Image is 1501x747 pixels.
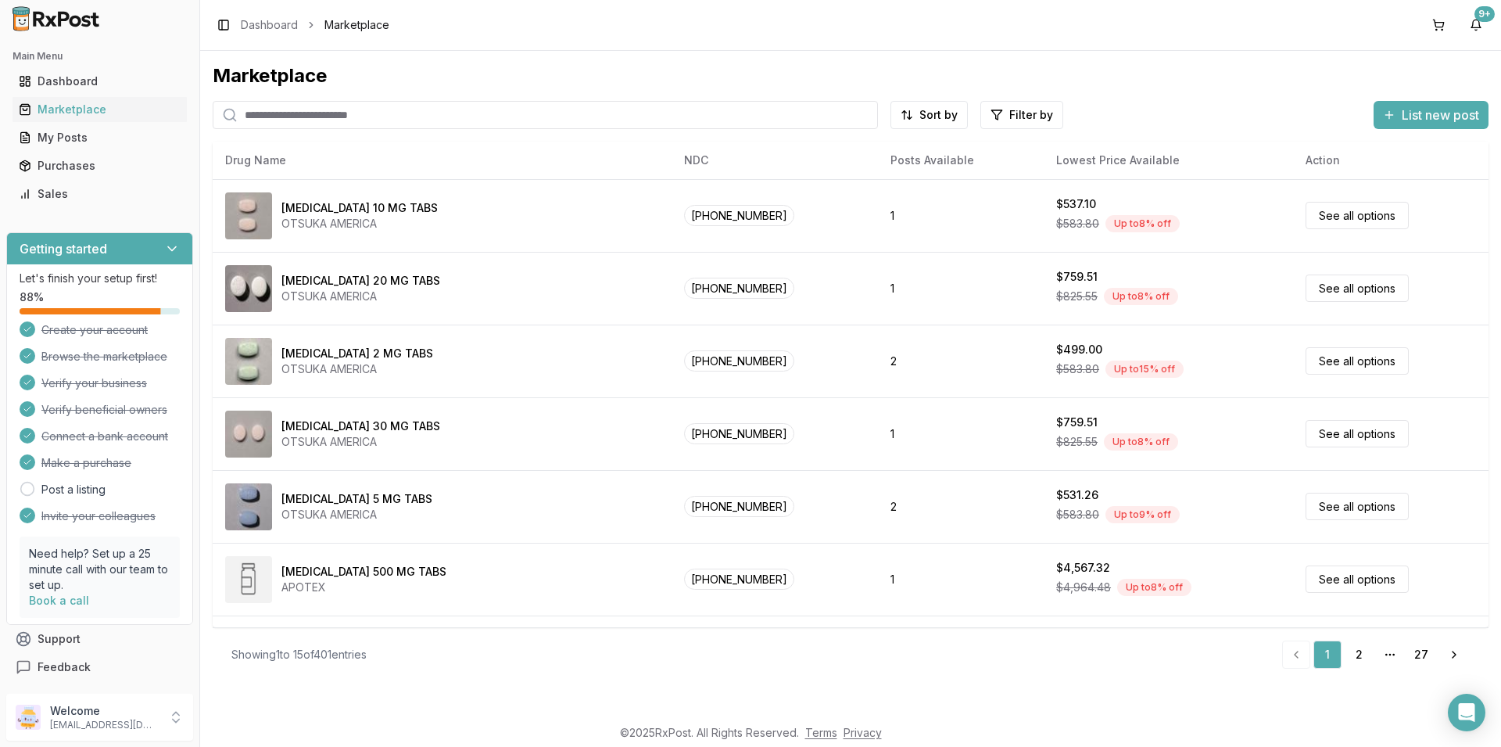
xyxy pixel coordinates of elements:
[281,418,440,434] div: [MEDICAL_DATA] 30 MG TABS
[1105,361,1184,378] div: Up to 15 % off
[16,705,41,730] img: User avatar
[684,350,794,372] span: [PHONE_NUMBER]
[281,491,432,507] div: [MEDICAL_DATA] 5 MG TABS
[878,470,1044,543] td: 2
[281,361,433,377] div: OTSUKA AMERICA
[1306,275,1409,302] a: See all options
[1056,361,1099,377] span: $583.80
[1104,288,1178,305] div: Up to 8 % off
[1056,507,1099,523] span: $583.80
[6,625,193,653] button: Support
[281,434,440,450] div: OTSUKA AMERICA
[241,17,298,33] a: Dashboard
[225,265,272,312] img: Abilify 20 MG TABS
[6,6,106,31] img: RxPost Logo
[13,152,187,180] a: Purchases
[281,507,432,523] div: OTSUKA AMERICA
[684,205,794,226] span: [PHONE_NUMBER]
[1448,694,1485,731] div: Open Intercom Messenger
[20,289,44,305] span: 88 %
[225,411,272,458] img: Abilify 30 MG TABS
[213,142,672,179] th: Drug Name
[6,153,193,178] button: Purchases
[684,569,794,590] span: [PHONE_NUMBER]
[878,616,1044,688] td: 3
[231,647,367,663] div: Showing 1 to 15 of 401 entries
[19,74,181,89] div: Dashboard
[1345,641,1373,669] a: 2
[1306,347,1409,375] a: See all options
[13,95,187,124] a: Marketplace
[1105,506,1180,523] div: Up to 9 % off
[878,543,1044,616] td: 1
[281,200,438,216] div: [MEDICAL_DATA] 10 MG TABS
[19,158,181,174] div: Purchases
[1056,289,1098,304] span: $825.55
[919,107,958,123] span: Sort by
[1306,566,1409,593] a: See all options
[878,179,1044,252] td: 1
[1056,216,1099,232] span: $583.80
[20,239,107,258] h3: Getting started
[684,278,794,299] span: [PHONE_NUMBER]
[1463,13,1488,38] button: 9+
[1374,101,1488,129] button: List new post
[20,271,180,286] p: Let's finish your setup first!
[1293,142,1488,179] th: Action
[281,216,438,232] div: OTSUKA AMERICA
[281,580,446,595] div: APOTEX
[1374,109,1488,124] a: List new post
[6,653,193,681] button: Feedback
[13,50,187,63] h2: Main Menu
[1306,202,1409,229] a: See all options
[1056,434,1098,450] span: $825.55
[19,130,181,145] div: My Posts
[980,101,1063,129] button: Filter by
[684,496,794,517] span: [PHONE_NUMBER]
[878,397,1044,470] td: 1
[19,186,181,202] div: Sales
[1056,580,1111,595] span: $4,964.48
[878,252,1044,325] td: 1
[1056,487,1098,503] div: $531.26
[6,181,193,207] button: Sales
[1056,560,1110,576] div: $4,567.32
[6,69,193,94] button: Dashboard
[41,508,156,524] span: Invite your colleagues
[281,564,446,580] div: [MEDICAL_DATA] 500 MG TABS
[225,192,272,239] img: Abilify 10 MG TABS
[29,594,89,607] a: Book a call
[1009,107,1053,123] span: Filter by
[890,101,968,129] button: Sort by
[225,338,272,385] img: Abilify 2 MG TABS
[1474,6,1495,22] div: 9+
[324,17,389,33] span: Marketplace
[13,67,187,95] a: Dashboard
[29,546,170,593] p: Need help? Set up a 25 minute call with our team to set up.
[281,289,440,304] div: OTSUKA AMERICA
[878,325,1044,397] td: 2
[13,180,187,208] a: Sales
[1044,142,1293,179] th: Lowest Price Available
[41,349,167,365] span: Browse the marketplace
[1117,579,1191,596] div: Up to 8 % off
[50,703,159,719] p: Welcome
[1282,641,1470,669] nav: pagination
[19,102,181,117] div: Marketplace
[41,429,168,444] span: Connect a bank account
[1402,106,1479,124] span: List new post
[41,322,148,338] span: Create your account
[672,142,878,179] th: NDC
[225,556,272,603] img: Abiraterone Acetate 500 MG TABS
[1313,641,1342,669] a: 1
[1056,415,1098,430] div: $759.51
[41,482,106,497] a: Post a listing
[1056,196,1096,212] div: $537.10
[1306,493,1409,520] a: See all options
[1407,641,1435,669] a: 27
[684,423,794,444] span: [PHONE_NUMBER]
[1104,433,1178,451] div: Up to 8 % off
[1056,269,1098,285] div: $759.51
[1438,641,1470,669] a: Go to next page
[38,659,91,675] span: Feedback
